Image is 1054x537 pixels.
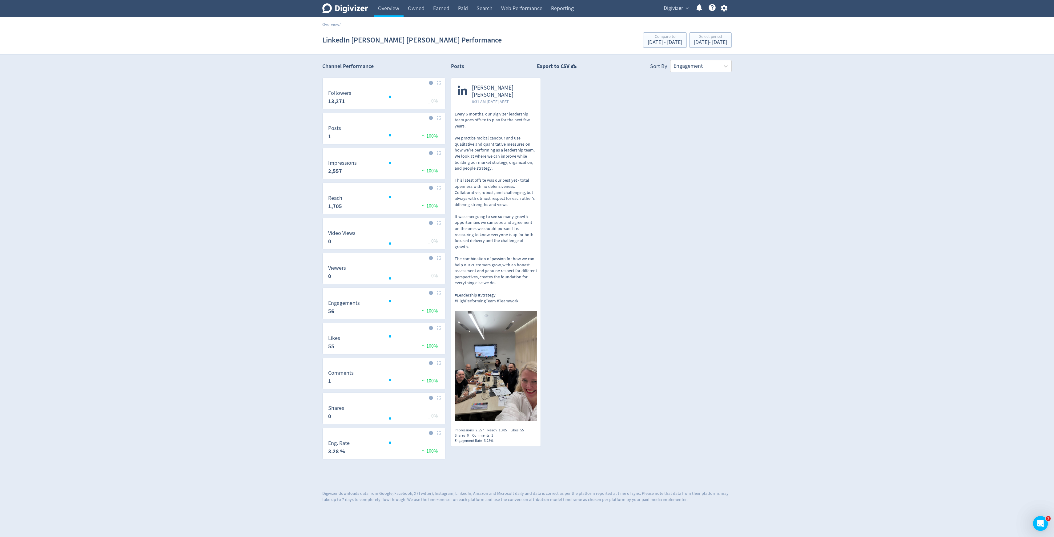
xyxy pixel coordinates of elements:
[328,440,350,447] dt: Eng. Rate
[328,369,354,377] dt: Comments
[325,265,443,281] svg: Viewers 0
[328,195,342,202] dt: Reach
[437,256,441,260] img: Placeholder
[325,160,443,176] svg: Impressions 2,557
[328,230,356,237] dt: Video Views
[451,78,541,423] a: [PERSON_NAME] [PERSON_NAME]8:31 AM [DATE] AESTEvery 6 months, our Digivizer leadership team goes ...
[420,168,438,174] span: 100%
[487,428,510,433] div: Reach
[428,273,438,279] span: _ 0%
[325,125,443,142] svg: Posts 1
[499,428,507,433] span: 1,705
[455,111,537,304] p: Every 6 months, our Digivizer leadership team goes offsite to plan for the next few years. We pra...
[491,433,493,438] span: 1
[694,34,727,40] div: Select period
[420,203,438,209] span: 100%
[420,378,426,382] img: positive-performance.svg
[322,22,339,27] a: Overview
[472,84,534,99] span: [PERSON_NAME] [PERSON_NAME]
[467,433,469,438] span: 0
[648,40,682,45] div: [DATE] - [DATE]
[437,361,441,365] img: Placeholder
[328,125,341,132] dt: Posts
[643,32,687,48] button: Compare to[DATE] - [DATE]
[420,448,426,453] img: positive-performance.svg
[689,32,732,48] button: Select period[DATE]- [DATE]
[325,300,443,317] svg: Engagements 56
[328,159,357,167] dt: Impressions
[428,238,438,244] span: _ 0%
[437,151,441,155] img: Placeholder
[1046,516,1051,521] span: 1
[420,343,426,348] img: positive-performance.svg
[520,428,524,433] span: 55
[328,335,340,342] dt: Likes
[325,335,443,352] svg: Likes 55
[437,431,441,435] img: Placeholder
[322,30,502,50] h1: LinkedIn [PERSON_NAME] [PERSON_NAME] Performance
[455,311,537,421] img: https://media.cf.digivizer.com/images/linkedin-1455007-urn:li:share:7379644176776421376-7f79c7330...
[455,433,472,438] div: Shares
[328,203,342,210] strong: 1,705
[685,6,690,11] span: expand_more
[1033,516,1048,531] iframe: Intercom live chat
[328,264,346,272] dt: Viewers
[328,238,331,245] strong: 0
[451,63,464,72] h2: Posts
[455,428,487,433] div: Impressions
[437,326,441,330] img: Placeholder
[328,413,331,420] strong: 0
[328,98,345,105] strong: 13,271
[650,63,667,72] div: Sort By
[328,273,331,280] strong: 0
[420,308,438,314] span: 100%
[437,116,441,120] img: Placeholder
[328,90,351,97] dt: Followers
[694,40,727,45] div: [DATE] - [DATE]
[428,413,438,419] span: _ 0%
[325,405,443,422] svg: Shares 0
[437,396,441,400] img: Placeholder
[662,3,690,13] button: Digivizer
[510,428,527,433] div: Likes
[322,63,445,70] h2: Channel Performance
[437,186,441,190] img: Placeholder
[322,491,732,503] p: Digivizer downloads data from Google, Facebook, X (Twitter), Instagram, LinkedIn, Amazon and Micr...
[325,440,443,457] svg: Eng. Rate 3.28 %
[420,203,426,208] img: positive-performance.svg
[437,221,441,225] img: Placeholder
[455,438,497,443] div: Engagement Rate
[325,370,443,386] svg: Comments 1
[328,300,360,307] dt: Engagements
[437,291,441,295] img: Placeholder
[420,448,438,454] span: 100%
[328,308,334,315] strong: 56
[325,90,443,107] svg: Followers 13,271
[420,308,426,313] img: positive-performance.svg
[328,378,331,385] strong: 1
[648,34,682,40] div: Compare to
[420,133,426,138] img: positive-performance.svg
[328,448,345,455] strong: 3.28 %
[472,99,534,105] span: 8:31 AM [DATE] AEST
[328,168,342,175] strong: 2,557
[472,433,497,438] div: Comments
[420,378,438,384] span: 100%
[484,438,493,443] span: 3.28%
[476,428,484,433] span: 2,557
[537,63,569,70] strong: Export to CSV
[328,343,334,350] strong: 55
[420,168,426,172] img: positive-performance.svg
[664,3,683,13] span: Digivizer
[420,133,438,139] span: 100%
[437,81,441,85] img: Placeholder
[339,22,341,27] span: /
[428,98,438,104] span: _ 0%
[328,405,344,412] dt: Shares
[328,133,331,140] strong: 1
[325,195,443,212] svg: Reach 1,705
[325,230,443,247] svg: Video Views 0
[420,343,438,349] span: 100%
